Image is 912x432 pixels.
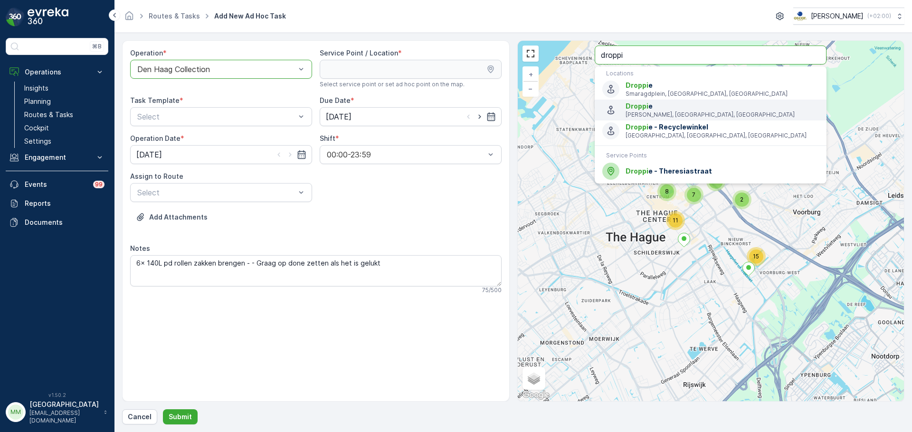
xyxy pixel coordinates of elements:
button: Submit [163,409,198,424]
a: Zoom In [523,67,538,82]
p: 75 / 500 [482,286,502,294]
label: Notes [130,244,150,252]
span: Add New Ad Hoc Task [212,11,288,21]
a: Events99 [6,175,108,194]
p: Routes & Tasks [24,110,73,119]
img: Google [520,389,551,401]
p: Cancel [128,412,152,422]
input: Search address or service points [595,46,826,64]
span: Droppi [626,123,648,131]
a: Documents [6,213,108,232]
a: Cockpit [20,121,108,135]
p: Select [137,187,295,198]
span: Droppi [626,102,648,110]
p: [PERSON_NAME] [811,11,864,21]
p: Operations [25,67,89,77]
p: Select [137,111,295,122]
img: logo_dark-DEwI_e13.png [28,8,68,27]
div: 8 [657,182,676,201]
img: logo [6,8,25,27]
p: Planning [24,97,51,106]
a: View Fullscreen [523,46,538,61]
p: [GEOGRAPHIC_DATA], [GEOGRAPHIC_DATA], [GEOGRAPHIC_DATA] [626,132,819,139]
p: Events [25,180,87,189]
a: Routes & Tasks [149,12,200,20]
span: e - Recyclewinkel [626,122,819,132]
span: 11 [673,217,678,224]
label: Assign to Route [130,172,183,180]
ul: Menu [595,66,826,184]
label: Operation Date [130,134,180,142]
a: Settings [20,135,108,148]
span: e [626,81,819,90]
span: 7 [692,191,695,198]
div: 7 [684,185,703,204]
span: − [528,84,533,92]
span: 8 [665,188,669,195]
button: [PERSON_NAME](+02:00) [793,8,904,25]
div: 15 [747,247,766,266]
a: Homepage [124,14,134,22]
span: + [529,70,533,78]
span: 2 [740,196,743,203]
label: Task Template [130,96,180,104]
div: 2 [732,190,751,209]
p: Cockpit [24,123,49,133]
textarea: 6x 140L pd rollen zakken brengen - - Graag op done zetten als het is gelukt [130,255,502,286]
a: Planning [20,95,108,108]
span: Select service point or set ad hoc point on the map. [320,81,465,88]
p: Insights [24,83,48,93]
p: Engagement [25,153,89,162]
p: Add Attachments [149,212,208,222]
a: Insights [20,82,108,95]
span: 15 [753,253,759,260]
button: Operations [6,63,108,82]
input: dd/mm/yyyy [130,145,312,164]
input: dd/mm/yyyy [320,107,502,126]
span: e [626,101,819,111]
button: Engagement [6,148,108,167]
p: ⌘B [92,43,102,50]
button: MM[GEOGRAPHIC_DATA][EMAIL_ADDRESS][DOMAIN_NAME] [6,400,108,424]
a: Open this area in Google Maps (opens a new window) [520,389,551,401]
p: Submit [169,412,192,422]
img: basis-logo_rgb2x.png [793,11,807,21]
p: [EMAIL_ADDRESS][DOMAIN_NAME] [29,409,99,424]
a: Reports [6,194,108,213]
p: Smaragdplein, [GEOGRAPHIC_DATA], [GEOGRAPHIC_DATA] [626,90,819,98]
p: Reports [25,199,104,208]
div: MM [8,404,23,420]
a: Routes & Tasks [20,108,108,121]
span: v 1.50.2 [6,392,108,398]
span: Droppi [626,81,648,89]
p: Documents [25,218,104,227]
p: [PERSON_NAME], [GEOGRAPHIC_DATA], [GEOGRAPHIC_DATA] [626,111,819,119]
label: Operation [130,49,163,57]
p: ( +02:00 ) [867,12,891,20]
span: e - Theresiastraat [626,166,819,176]
p: Service Points [606,152,815,159]
a: Layers [523,368,544,389]
label: Due Date [320,96,351,104]
p: [GEOGRAPHIC_DATA] [29,400,99,409]
label: Shift [320,134,335,142]
span: Droppi [626,167,648,175]
a: Zoom Out [523,82,538,96]
button: Upload File [130,210,213,225]
p: Locations [606,70,815,77]
label: Service Point / Location [320,49,398,57]
div: 11 [666,211,685,230]
p: 99 [95,181,103,188]
button: Cancel [122,409,157,424]
p: Settings [24,137,51,146]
